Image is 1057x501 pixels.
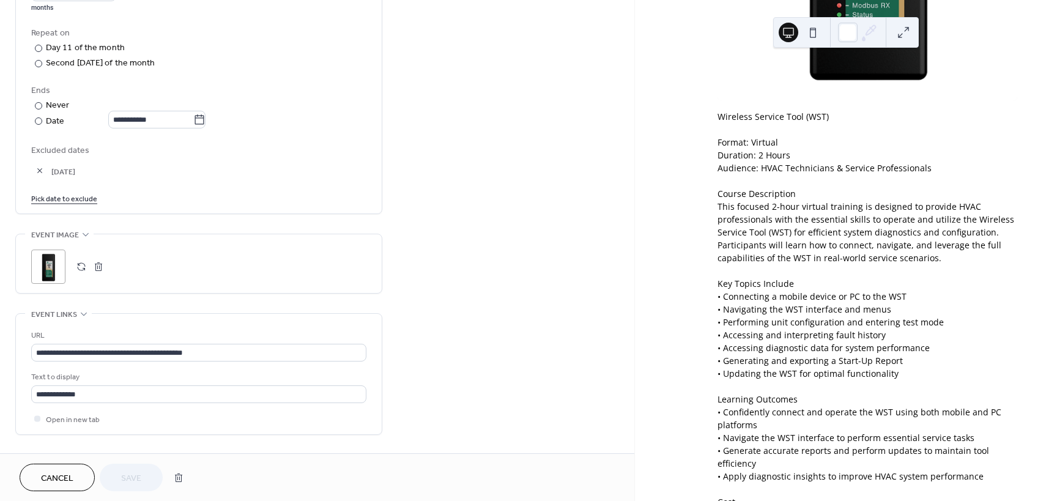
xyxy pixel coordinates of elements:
span: Excluded dates [31,144,366,157]
button: Cancel [20,464,95,491]
div: Day 11 of the month [46,42,125,54]
div: URL [31,329,364,342]
div: Date [46,114,206,128]
div: months [31,4,116,12]
div: Second [DATE] of the month [46,57,155,70]
span: Event links [31,308,77,321]
div: Ends [31,84,364,97]
span: Open in new tab [46,414,100,426]
div: Text to display [31,371,364,384]
span: [DATE] [51,165,366,178]
div: Repeat on [31,27,364,40]
span: Pick date to exclude [31,193,97,206]
span: Cancel [41,472,73,485]
div: Never [46,99,70,112]
div: ; [31,250,65,284]
span: Event image [31,229,79,242]
span: Categories [31,450,76,462]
